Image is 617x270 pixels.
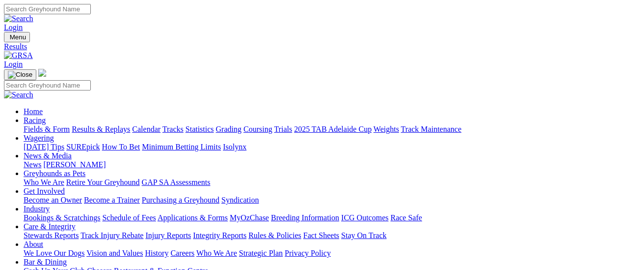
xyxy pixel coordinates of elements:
[294,125,372,133] a: 2025 TAB Adelaide Cup
[4,4,91,14] input: Search
[24,240,43,248] a: About
[24,249,613,258] div: About
[145,249,168,257] a: History
[142,143,221,151] a: Minimum Betting Limits
[221,196,259,204] a: Syndication
[10,33,26,41] span: Menu
[145,231,191,240] a: Injury Reports
[4,42,613,51] a: Results
[24,213,100,222] a: Bookings & Scratchings
[24,143,613,151] div: Wagering
[303,231,339,240] a: Fact Sheets
[4,23,23,31] a: Login
[43,160,106,169] a: [PERSON_NAME]
[4,60,23,68] a: Login
[24,187,65,195] a: Get Involved
[24,258,67,266] a: Bar & Dining
[162,125,184,133] a: Tracks
[86,249,143,257] a: Vision and Values
[132,125,161,133] a: Calendar
[24,134,54,142] a: Wagering
[142,178,211,186] a: GAP SA Assessments
[24,196,613,205] div: Get Involved
[223,143,246,151] a: Isolynx
[24,196,82,204] a: Become an Owner
[24,249,84,257] a: We Love Our Dogs
[24,160,41,169] a: News
[4,90,33,99] img: Search
[8,71,32,79] img: Close
[158,213,228,222] a: Applications & Forms
[390,213,422,222] a: Race Safe
[4,80,91,90] input: Search
[271,213,339,222] a: Breeding Information
[341,231,386,240] a: Stay On Track
[24,231,613,240] div: Care & Integrity
[230,213,269,222] a: MyOzChase
[24,213,613,222] div: Industry
[24,169,85,178] a: Greyhounds as Pets
[24,143,64,151] a: [DATE] Tips
[186,125,214,133] a: Statistics
[193,231,246,240] a: Integrity Reports
[4,69,36,80] button: Toggle navigation
[80,231,143,240] a: Track Injury Rebate
[24,151,72,160] a: News & Media
[102,143,140,151] a: How To Bet
[102,213,156,222] a: Schedule of Fees
[24,125,70,133] a: Fields & Form
[239,249,283,257] a: Strategic Plan
[341,213,388,222] a: ICG Outcomes
[24,222,76,231] a: Care & Integrity
[66,143,100,151] a: SUREpick
[84,196,140,204] a: Become a Trainer
[142,196,219,204] a: Purchasing a Greyhound
[24,107,43,116] a: Home
[374,125,399,133] a: Weights
[274,125,292,133] a: Trials
[196,249,237,257] a: Who We Are
[4,32,30,42] button: Toggle navigation
[24,178,613,187] div: Greyhounds as Pets
[24,205,50,213] a: Industry
[4,14,33,23] img: Search
[24,231,79,240] a: Stewards Reports
[24,160,613,169] div: News & Media
[24,178,64,186] a: Who We Are
[66,178,140,186] a: Retire Your Greyhound
[24,125,613,134] div: Racing
[285,249,331,257] a: Privacy Policy
[38,69,46,77] img: logo-grsa-white.png
[216,125,241,133] a: Grading
[401,125,461,133] a: Track Maintenance
[72,125,130,133] a: Results & Replays
[24,116,46,124] a: Racing
[170,249,194,257] a: Careers
[243,125,272,133] a: Coursing
[4,51,33,60] img: GRSA
[248,231,301,240] a: Rules & Policies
